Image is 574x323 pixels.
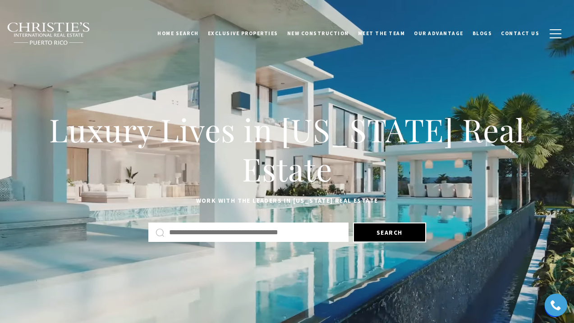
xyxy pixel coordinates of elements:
[544,21,567,47] button: button
[23,196,551,206] p: Work with the leaders in [US_STATE] Real Estate
[354,22,410,45] a: Meet the Team
[283,22,354,45] a: New Construction
[409,22,468,45] a: Our Advantage
[353,223,426,242] button: Search
[23,110,551,189] h1: Luxury Lives in [US_STATE] Real Estate
[287,30,349,36] span: New Construction
[473,30,492,36] span: Blogs
[468,22,497,45] a: Blogs
[208,30,278,36] span: Exclusive Properties
[203,22,283,45] a: Exclusive Properties
[414,30,464,36] span: Our Advantage
[153,22,203,45] a: Home Search
[169,227,341,238] input: Search by Address, City, or Neighborhood
[7,22,91,45] img: Christie's International Real Estate black text logo
[501,30,539,36] span: Contact Us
